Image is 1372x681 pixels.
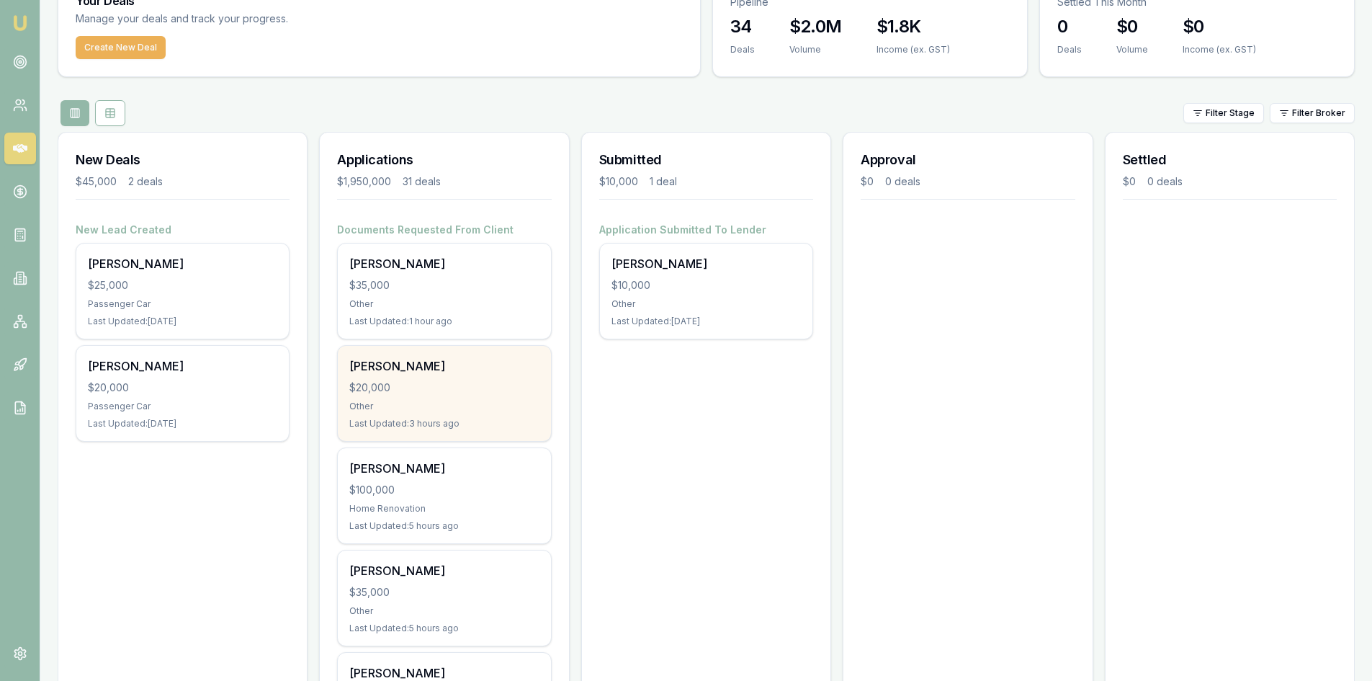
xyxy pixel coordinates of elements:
[349,298,539,310] div: Other
[403,174,441,189] div: 31 deals
[349,380,539,395] div: $20,000
[599,174,638,189] div: $10,000
[1057,44,1082,55] div: Deals
[730,15,755,38] h3: 34
[349,585,539,600] div: $35,000
[611,316,801,327] div: Last Updated: [DATE]
[349,357,539,375] div: [PERSON_NAME]
[12,14,29,32] img: emu-icon-u.png
[349,316,539,327] div: Last Updated: 1 hour ago
[1206,107,1255,119] span: Filter Stage
[1123,150,1337,170] h3: Settled
[861,174,874,189] div: $0
[1183,44,1256,55] div: Income (ex. GST)
[789,44,842,55] div: Volume
[1123,174,1136,189] div: $0
[349,401,539,412] div: Other
[861,150,1075,170] h3: Approval
[88,418,277,429] div: Last Updated: [DATE]
[611,255,801,272] div: [PERSON_NAME]
[76,223,290,237] h4: New Lead Created
[611,298,801,310] div: Other
[349,562,539,579] div: [PERSON_NAME]
[876,44,950,55] div: Income (ex. GST)
[349,520,539,532] div: Last Updated: 5 hours ago
[88,357,277,375] div: [PERSON_NAME]
[88,255,277,272] div: [PERSON_NAME]
[88,380,277,395] div: $20,000
[337,174,391,189] div: $1,950,000
[349,605,539,617] div: Other
[599,150,813,170] h3: Submitted
[349,503,539,515] div: Home Renovation
[1116,44,1148,55] div: Volume
[349,418,539,429] div: Last Updated: 3 hours ago
[88,278,277,293] div: $25,000
[349,278,539,293] div: $35,000
[599,223,813,237] h4: Application Submitted To Lender
[1292,107,1345,119] span: Filter Broker
[1270,103,1355,123] button: Filter Broker
[337,223,551,237] h4: Documents Requested From Client
[76,36,166,59] button: Create New Deal
[76,174,117,189] div: $45,000
[76,11,444,27] p: Manage your deals and track your progress.
[1147,174,1183,189] div: 0 deals
[1116,15,1148,38] h3: $0
[76,150,290,170] h3: New Deals
[1183,15,1256,38] h3: $0
[876,15,950,38] h3: $1.8K
[349,460,539,477] div: [PERSON_NAME]
[730,44,755,55] div: Deals
[88,298,277,310] div: Passenger Car
[349,623,539,634] div: Last Updated: 5 hours ago
[88,316,277,327] div: Last Updated: [DATE]
[1057,15,1082,38] h3: 0
[349,255,539,272] div: [PERSON_NAME]
[650,174,677,189] div: 1 deal
[885,174,920,189] div: 0 deals
[611,278,801,293] div: $10,000
[789,15,842,38] h3: $2.0M
[337,150,551,170] h3: Applications
[128,174,163,189] div: 2 deals
[88,401,277,412] div: Passenger Car
[349,483,539,497] div: $100,000
[1183,103,1264,123] button: Filter Stage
